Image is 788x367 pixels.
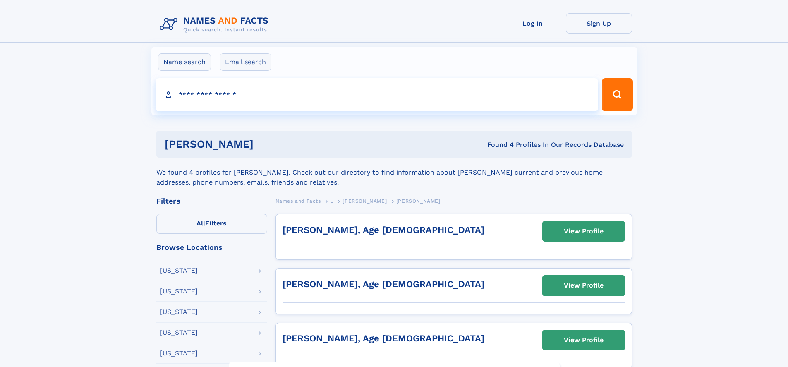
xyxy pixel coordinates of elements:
[330,198,333,204] span: L
[370,140,624,149] div: Found 4 Profiles In Our Records Database
[158,53,211,71] label: Name search
[283,333,484,343] a: [PERSON_NAME], Age [DEMOGRAPHIC_DATA]
[160,267,198,274] div: [US_STATE]
[500,13,566,34] a: Log In
[543,221,625,241] a: View Profile
[156,244,267,251] div: Browse Locations
[156,78,599,111] input: search input
[543,330,625,350] a: View Profile
[602,78,632,111] button: Search Button
[156,214,267,234] label: Filters
[160,288,198,295] div: [US_STATE]
[160,329,198,336] div: [US_STATE]
[343,198,387,204] span: [PERSON_NAME]
[566,13,632,34] a: Sign Up
[196,219,205,227] span: All
[396,198,441,204] span: [PERSON_NAME]
[564,331,604,350] div: View Profile
[564,222,604,241] div: View Profile
[283,279,484,289] a: [PERSON_NAME], Age [DEMOGRAPHIC_DATA]
[165,139,371,149] h1: [PERSON_NAME]
[156,197,267,205] div: Filters
[220,53,271,71] label: Email search
[156,158,632,187] div: We found 4 profiles for [PERSON_NAME]. Check out our directory to find information about [PERSON_...
[160,309,198,315] div: [US_STATE]
[343,196,387,206] a: [PERSON_NAME]
[156,13,275,36] img: Logo Names and Facts
[564,276,604,295] div: View Profile
[283,225,484,235] a: [PERSON_NAME], Age [DEMOGRAPHIC_DATA]
[160,350,198,357] div: [US_STATE]
[275,196,321,206] a: Names and Facts
[330,196,333,206] a: L
[543,276,625,295] a: View Profile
